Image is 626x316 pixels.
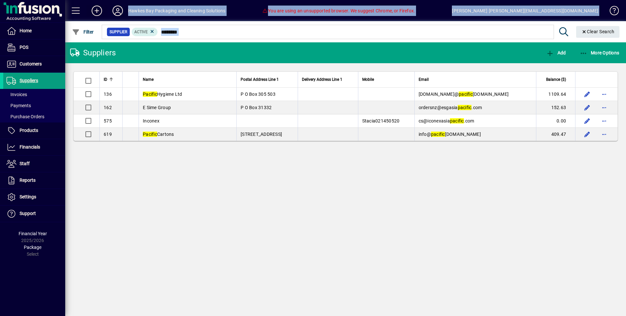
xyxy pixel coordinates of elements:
div: ID [104,76,118,83]
span: Payments [7,103,31,108]
button: Edit [582,116,592,126]
button: More options [599,102,609,113]
span: ordersnz@esgasia .com [419,105,482,110]
em: pacific [431,132,445,137]
div: Suppliers [70,48,116,58]
span: info@ [DOMAIN_NAME] [419,132,481,137]
em: Pacific [143,92,157,97]
a: Financials [3,139,65,155]
a: Support [3,206,65,222]
mat-chip: Activation Status: Active [132,28,158,36]
span: Supplier [110,29,127,35]
span: Purchase Orders [7,114,44,119]
span: Cartons [143,132,174,137]
span: More Options [580,50,619,55]
button: More options [599,129,609,139]
span: Reports [20,178,36,183]
span: Balance ($) [546,76,566,83]
span: Clear Search [581,29,615,34]
span: Mobile [362,76,374,83]
a: Settings [3,189,65,205]
span: Financials [20,144,40,150]
a: Invoices [3,89,65,100]
div: Mobile [362,76,410,83]
span: Support [20,211,36,216]
span: Settings [20,194,36,199]
a: POS [3,39,65,56]
button: Add [86,5,107,17]
button: Profile [107,5,128,17]
span: Email [419,76,429,83]
span: Hygiene Ltd [143,92,182,97]
span: [DOMAIN_NAME]@ [DOMAIN_NAME] [419,92,509,97]
span: E Sime Group [143,105,171,110]
span: Delivery Address Line 1 [302,76,342,83]
td: 1109.64 [536,88,575,101]
a: Customers [3,56,65,72]
div: Balance ($) [540,76,572,83]
a: Reports [3,172,65,189]
span: Stacia021450520 [362,118,400,123]
a: Purchase Orders [3,111,65,122]
div: Hawkes Bay Packaging and Cleaning Solutions [128,6,226,16]
span: cs@iconexasia .com [419,118,474,123]
span: 136 [104,92,112,97]
a: Staff [3,156,65,172]
span: Postal Address Line 1 [241,76,279,83]
button: Edit [582,129,592,139]
span: Invoices [7,92,27,97]
em: Pacific [143,132,157,137]
button: Edit [582,102,592,113]
td: 409.47 [536,128,575,141]
em: pacific [450,118,464,123]
span: 575 [104,118,112,123]
button: Add [544,47,567,59]
button: More options [599,89,609,99]
button: Clear [576,26,620,38]
span: POS [20,45,28,50]
span: Products [20,128,38,133]
div: Email [419,76,532,83]
span: Active [134,30,148,34]
button: More options [599,116,609,126]
button: Filter [70,26,96,38]
span: Financial Year [19,231,47,236]
a: Knowledge Base [605,1,618,22]
div: [PERSON_NAME] [PERSON_NAME][EMAIL_ADDRESS][DOMAIN_NAME] [452,6,598,16]
button: More Options [578,47,621,59]
em: pacific [458,105,472,110]
td: 152.63 [536,101,575,114]
span: Customers [20,61,42,66]
button: Edit [582,89,592,99]
td: 0.00 [536,114,575,128]
span: Suppliers [20,78,38,83]
span: [STREET_ADDRESS] [241,132,282,137]
span: ID [104,76,107,83]
span: Staff [20,161,30,166]
span: P O Box 31332 [241,105,272,110]
a: Home [3,23,65,39]
span: Name [143,76,154,83]
a: Payments [3,100,65,111]
span: 162 [104,105,112,110]
span: Filter [72,29,94,35]
em: pacific [459,92,473,97]
div: Name [143,76,232,83]
span: Add [546,50,566,55]
span: P O Box 305 503 [241,92,276,97]
a: Products [3,122,65,139]
span: Package [24,245,41,250]
span: Inconex [143,118,159,123]
span: Home [20,28,32,33]
span: You are using an unsupported browser. We suggest Chrome, or Firefox. [262,8,415,13]
span: 619 [104,132,112,137]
